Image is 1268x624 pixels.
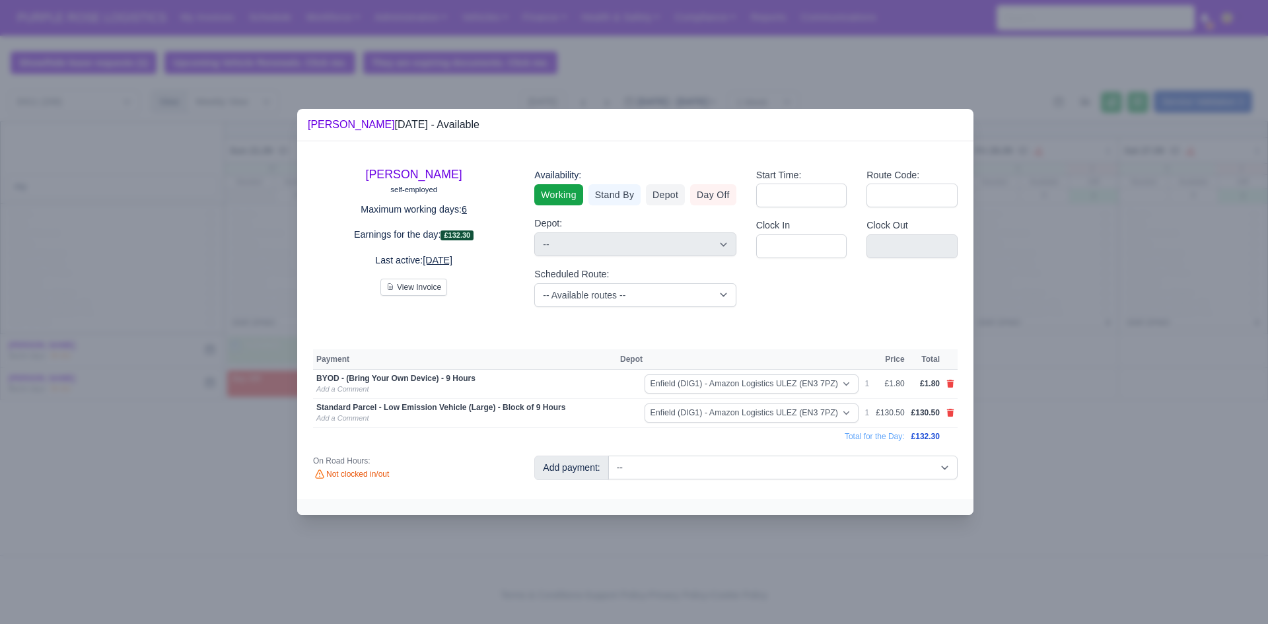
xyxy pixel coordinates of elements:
[534,216,562,231] label: Depot:
[316,385,369,393] a: Add a Comment
[313,469,514,481] div: Not clocked in/out
[534,168,736,183] div: Availability:
[313,253,514,268] p: Last active:
[316,414,369,422] a: Add a Comment
[866,218,908,233] label: Clock Out
[865,378,870,389] div: 1
[756,218,790,233] label: Clock In
[617,349,862,369] th: Depot
[366,168,462,181] a: [PERSON_NAME]
[872,370,907,399] td: £1.80
[380,279,447,296] button: View Invoice
[872,349,907,369] th: Price
[534,267,609,282] label: Scheduled Route:
[908,349,943,369] th: Total
[313,202,514,217] p: Maximum working days:
[690,184,736,205] a: Day Off
[390,186,437,193] small: self-employed
[313,456,514,466] div: On Road Hours:
[911,408,940,417] span: £130.50
[534,184,582,205] a: Working
[872,398,907,427] td: £130.50
[920,379,940,388] span: £1.80
[911,432,940,441] span: £132.30
[756,168,802,183] label: Start Time:
[1202,561,1268,624] iframe: Chat Widget
[313,349,617,369] th: Payment
[646,184,685,205] a: Depot
[313,227,514,242] p: Earnings for the day:
[534,456,608,479] div: Add payment:
[845,432,905,441] span: Total for the Day:
[588,184,641,205] a: Stand By
[866,168,919,183] label: Route Code:
[316,373,614,384] div: BYOD - (Bring Your Own Device) - 9 Hours
[865,407,870,418] div: 1
[308,117,479,133] div: [DATE] - Available
[440,230,474,240] span: £132.30
[316,402,614,413] div: Standard Parcel - Low Emission Vehicle (Large) - Block of 9 Hours
[462,204,467,215] u: 6
[308,119,395,130] a: [PERSON_NAME]
[423,255,452,265] u: [DATE]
